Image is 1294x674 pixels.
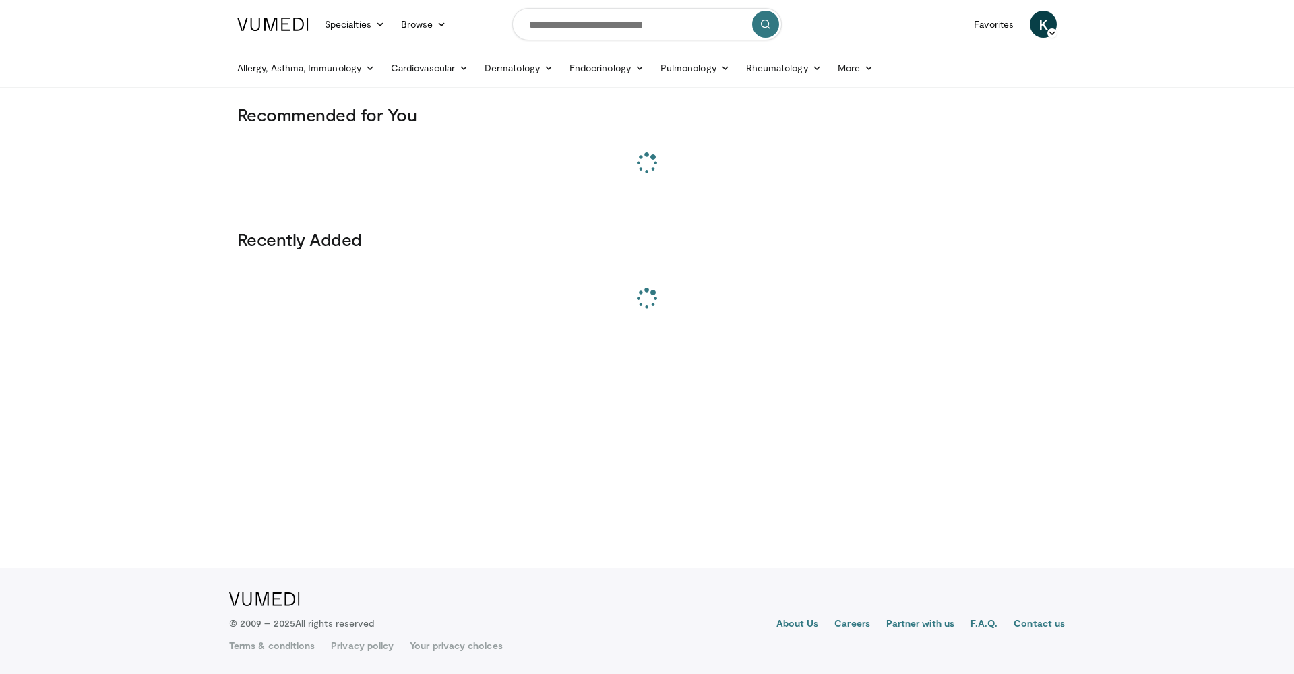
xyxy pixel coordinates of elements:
[229,55,383,82] a: Allergy, Asthma, Immunology
[886,617,954,633] a: Partner with us
[652,55,738,82] a: Pulmonology
[830,55,882,82] a: More
[410,639,502,652] a: Your privacy choices
[317,11,393,38] a: Specialties
[476,55,561,82] a: Dermatology
[834,617,870,633] a: Careers
[237,104,1057,125] h3: Recommended for You
[331,639,394,652] a: Privacy policy
[229,617,374,630] p: © 2009 – 2025
[776,617,819,633] a: About Us
[1030,11,1057,38] a: K
[229,639,315,652] a: Terms & conditions
[237,18,309,31] img: VuMedi Logo
[383,55,476,82] a: Cardiovascular
[229,592,300,606] img: VuMedi Logo
[1014,617,1065,633] a: Contact us
[966,11,1022,38] a: Favorites
[393,11,455,38] a: Browse
[738,55,830,82] a: Rheumatology
[970,617,997,633] a: F.A.Q.
[561,55,652,82] a: Endocrinology
[512,8,782,40] input: Search topics, interventions
[295,617,374,629] span: All rights reserved
[237,228,1057,250] h3: Recently Added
